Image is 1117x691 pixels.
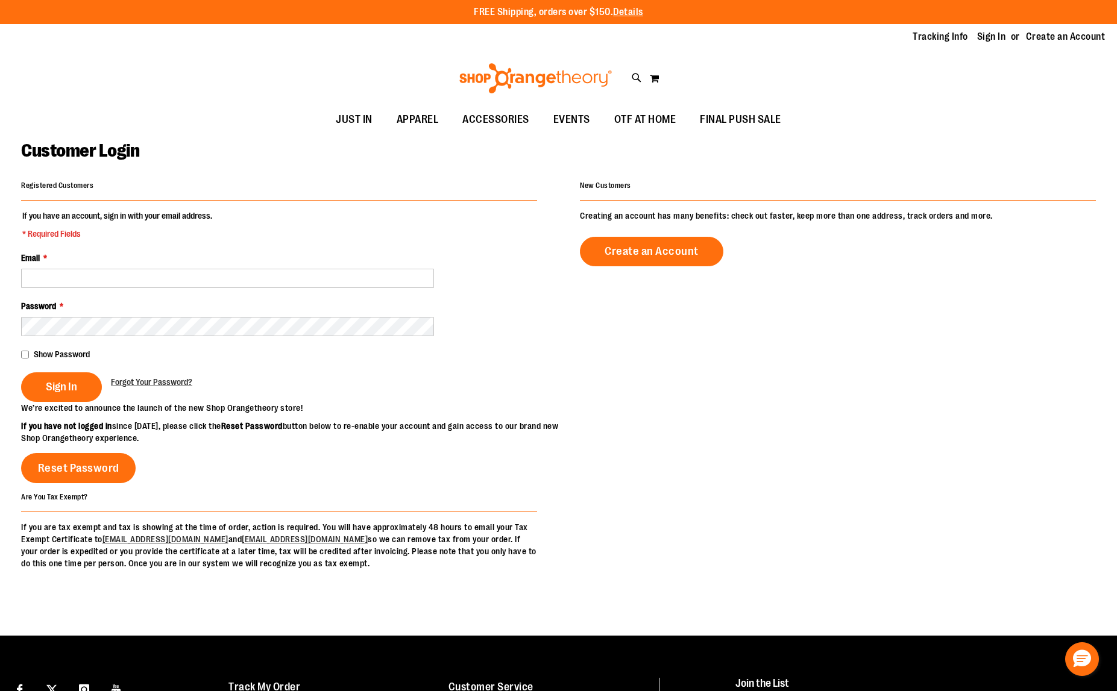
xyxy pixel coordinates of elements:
[21,181,93,190] strong: Registered Customers
[580,210,1096,222] p: Creating an account has many benefits: check out faster, keep more than one address, track orders...
[22,228,212,240] span: * Required Fields
[221,421,283,431] strong: Reset Password
[336,106,373,133] span: JUST IN
[21,301,56,311] span: Password
[553,106,590,133] span: EVENTS
[450,106,541,134] a: ACCESSORIES
[700,106,781,133] span: FINAL PUSH SALE
[21,453,136,483] a: Reset Password
[458,63,614,93] img: Shop Orangetheory
[613,7,643,17] a: Details
[541,106,602,134] a: EVENTS
[111,377,192,387] span: Forgot Your Password?
[1026,30,1106,43] a: Create an Account
[397,106,439,133] span: APPAREL
[977,30,1006,43] a: Sign In
[580,237,723,266] a: Create an Account
[602,106,688,134] a: OTF AT HOME
[21,421,112,431] strong: If you have not logged in
[324,106,385,134] a: JUST IN
[21,253,40,263] span: Email
[21,402,559,414] p: We’re excited to announce the launch of the new Shop Orangetheory store!
[580,181,631,190] strong: New Customers
[242,534,368,544] a: [EMAIL_ADDRESS][DOMAIN_NAME]
[38,461,119,475] span: Reset Password
[1065,642,1099,676] button: Hello, have a question? Let’s chat.
[21,210,213,240] legend: If you have an account, sign in with your email address.
[614,106,676,133] span: OTF AT HOME
[913,30,968,43] a: Tracking Info
[21,493,88,501] strong: Are You Tax Exempt?
[21,140,139,161] span: Customer Login
[605,245,699,258] span: Create an Account
[462,106,529,133] span: ACCESSORIES
[21,372,102,402] button: Sign In
[34,349,90,359] span: Show Password
[385,106,451,134] a: APPAREL
[46,380,77,393] span: Sign In
[21,420,559,444] p: since [DATE], please click the button below to re-enable your account and gain access to our bran...
[111,376,192,388] a: Forgot Your Password?
[102,534,228,544] a: [EMAIL_ADDRESS][DOMAIN_NAME]
[474,5,643,19] p: FREE Shipping, orders over $150.
[688,106,793,134] a: FINAL PUSH SALE
[21,521,537,569] p: If you are tax exempt and tax is showing at the time of order, action is required. You will have ...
